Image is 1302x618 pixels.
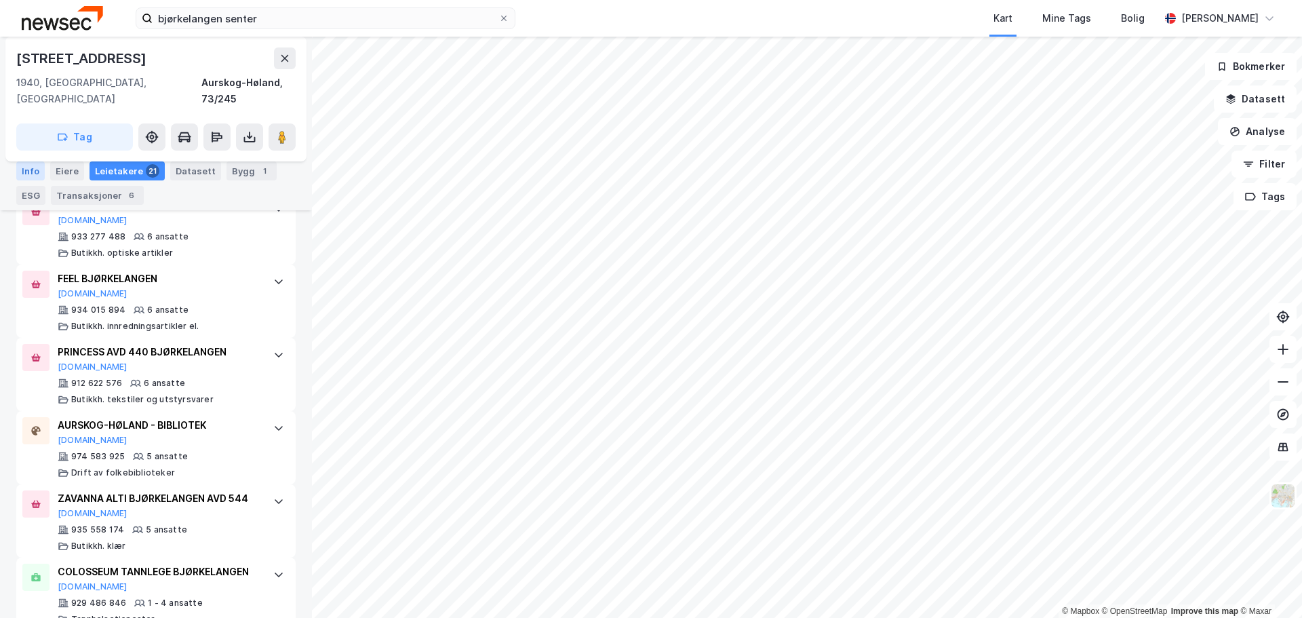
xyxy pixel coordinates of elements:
button: [DOMAIN_NAME] [58,288,127,299]
div: 929 486 846 [71,598,126,609]
div: Mine Tags [1042,10,1091,26]
iframe: Chat Widget [1234,553,1302,618]
div: FEEL BJØRKELANGEN [58,271,260,287]
div: Transaksjoner [51,186,144,205]
button: Datasett [1214,85,1297,113]
div: Butikkh. tekstiler og utstyrsvarer [71,394,214,405]
div: 6 ansatte [147,231,189,242]
div: Eiere [50,161,84,180]
div: 934 015 894 [71,305,125,315]
div: ZAVANNA ALTI BJØRKELANGEN AVD 544 [58,490,260,507]
div: [STREET_ADDRESS] [16,47,149,69]
button: Bokmerker [1205,53,1297,80]
div: 6 ansatte [147,305,189,315]
div: Butikkh. optiske artikler [71,248,173,258]
div: Bygg [226,161,277,180]
div: 5 ansatte [146,524,187,535]
div: 933 277 488 [71,231,125,242]
div: Butikkh. innredningsartikler el. [71,321,199,332]
div: 6 [125,189,138,202]
div: AURSKOG-HØLAND - BIBLIOTEK [58,417,260,433]
div: COLOSSEUM TANNLEGE BJØRKELANGEN [58,564,260,580]
div: 21 [146,164,159,178]
a: Mapbox [1062,606,1099,616]
button: [DOMAIN_NAME] [58,215,127,226]
input: Søk på adresse, matrikkel, gårdeiere, leietakere eller personer [153,8,498,28]
a: Improve this map [1171,606,1238,616]
div: 1940, [GEOGRAPHIC_DATA], [GEOGRAPHIC_DATA] [16,75,201,107]
div: Kart [993,10,1012,26]
div: ESG [16,186,45,205]
div: 912 622 576 [71,378,122,389]
div: Butikkh. klær [71,541,126,552]
button: Tag [16,123,133,151]
div: PRINCESS AVD 440 BJØRKELANGEN [58,344,260,360]
button: Analyse [1218,118,1297,145]
div: Info [16,161,45,180]
div: 1 - 4 ansatte [148,598,203,609]
div: 974 583 925 [71,451,125,462]
div: 5 ansatte [146,451,188,462]
div: 6 ansatte [144,378,185,389]
div: 935 558 174 [71,524,124,535]
div: [PERSON_NAME] [1181,10,1259,26]
a: OpenStreetMap [1102,606,1168,616]
button: Filter [1231,151,1297,178]
button: Tags [1234,183,1297,210]
img: Z [1270,483,1296,509]
div: Drift av folkebiblioteker [71,467,175,478]
div: Datasett [170,161,221,180]
button: [DOMAIN_NAME] [58,435,127,446]
button: [DOMAIN_NAME] [58,362,127,372]
div: Bolig [1121,10,1145,26]
button: [DOMAIN_NAME] [58,581,127,592]
div: 1 [258,164,271,178]
div: Aurskog-Høland, 73/245 [201,75,296,107]
div: Leietakere [90,161,165,180]
button: [DOMAIN_NAME] [58,508,127,519]
img: newsec-logo.f6e21ccffca1b3a03d2d.png [22,6,103,30]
